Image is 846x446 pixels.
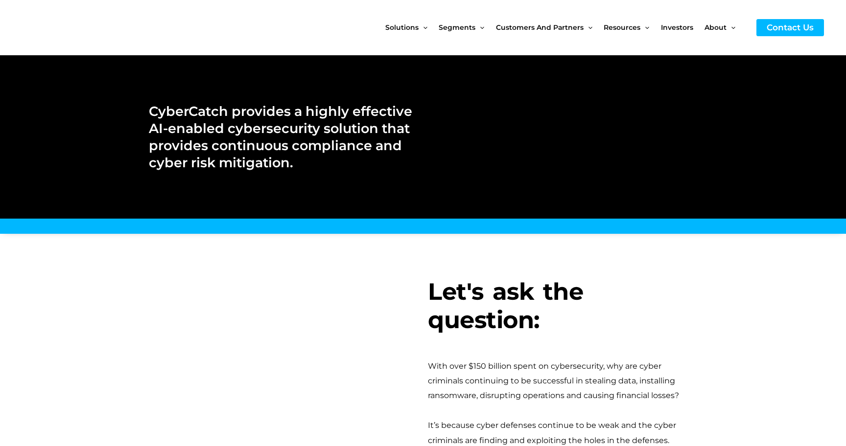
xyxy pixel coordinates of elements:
span: Solutions [385,7,419,48]
img: CyberCatch [17,7,135,48]
span: Menu Toggle [475,7,484,48]
nav: Site Navigation: New Main Menu [385,7,747,48]
span: Menu Toggle [584,7,592,48]
h3: Let's ask the question: [428,278,697,334]
span: Customers and Partners [496,7,584,48]
span: About [705,7,727,48]
span: Investors [661,7,693,48]
span: Menu Toggle [640,7,649,48]
a: Contact Us [756,19,824,36]
span: Segments [439,7,475,48]
span: Menu Toggle [419,7,427,48]
h2: CyberCatch provides a highly effective AI-enabled cybersecurity solution that provides continuous... [149,103,413,171]
div: With over $150 billion spent on cybersecurity, why are cyber criminals continuing to be successfu... [428,359,697,403]
span: Menu Toggle [727,7,735,48]
span: Resources [604,7,640,48]
a: Investors [661,7,705,48]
